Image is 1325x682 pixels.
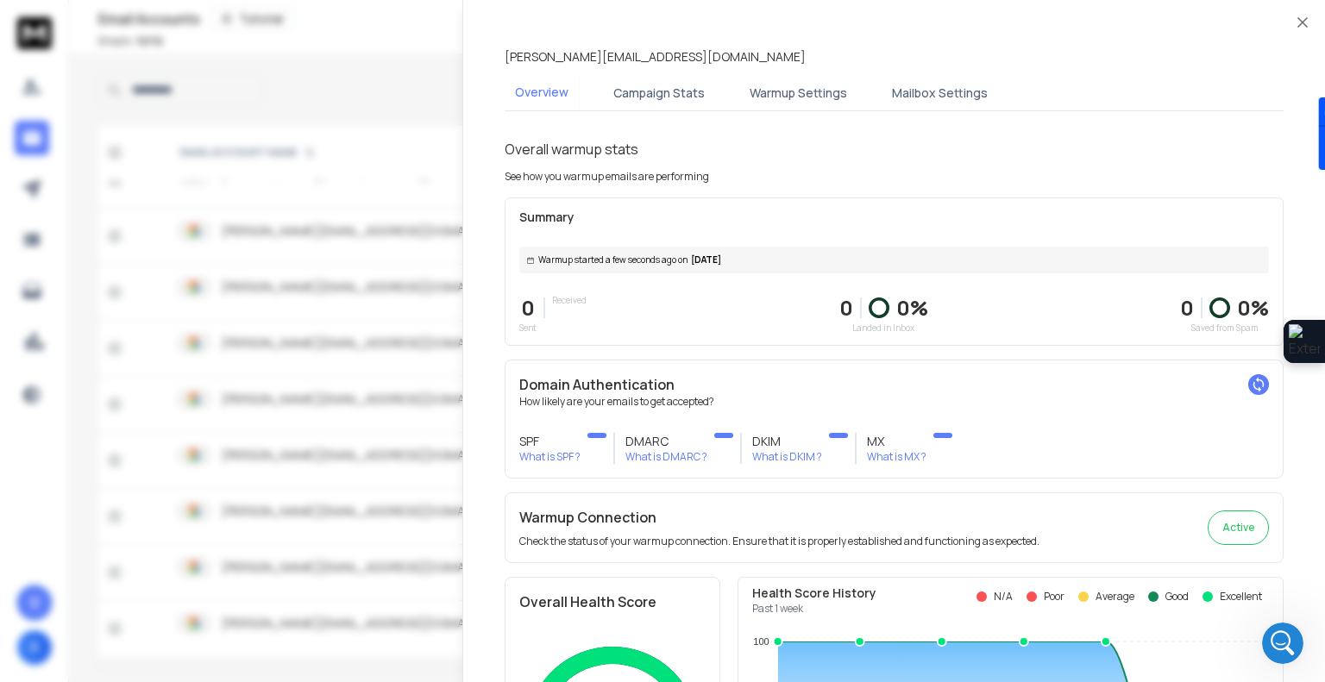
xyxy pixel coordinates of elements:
[519,322,537,335] p: Sent
[110,549,123,563] button: Start recording
[1262,623,1303,664] iframe: To enrich screen reader interactions, please activate Accessibility in Grammarly extension settings
[625,450,707,464] p: What is DMARC ?
[27,549,41,563] button: Upload attachment
[11,7,44,40] button: go back
[519,535,1039,548] p: Check the status of your warmup connection. Ensure that it is properly established and functionin...
[1096,590,1134,604] p: Average
[867,433,926,450] h3: MX
[519,507,1039,528] h2: Warmup Connection
[552,294,587,307] p: Received
[752,602,876,616] p: Past 1 week
[519,247,1269,273] div: [DATE]
[28,384,258,431] b: minimum of 5 emails per day and a maximum of 25
[28,510,269,561] div: By following this approach, your emails are more likely to land in the primary inbox consistently.
[270,7,303,40] button: Home
[28,291,260,322] b: minimum of 25 and maximum of 35 emails per day
[15,513,330,542] textarea: Message…
[84,22,118,39] p: Active
[1208,510,1269,545] button: Active
[505,139,638,160] h1: Overall warmup stats
[538,253,688,266] span: Warmup started a few seconds ago on
[839,322,928,335] p: Landed in Inbox
[1165,590,1189,604] p: Good
[752,450,822,464] p: What is DKIM ?
[49,9,77,37] img: Profile image for Lakshita
[519,374,1269,395] h2: Domain Authentication
[519,209,1269,226] p: Summary
[994,590,1013,604] p: N/A
[739,74,857,112] button: Warmup Settings
[752,585,876,602] p: Health Score History
[505,170,709,184] p: See how you warmup emails are performing
[839,294,853,322] p: 0
[1220,590,1262,604] p: Excellent
[882,74,998,112] button: Mailbox Settings
[28,240,269,358] div: The reason some of your emails may be landing in the spam folder is due to the current warm-up se...
[519,433,581,450] h3: SPF
[84,9,141,22] h1: Lakshita
[867,450,926,464] p: What is MX ?
[82,549,96,563] button: Gif picker
[519,395,1269,409] p: How likely are your emails to get accepted?
[603,74,715,112] button: Campaign Stats
[1237,294,1269,322] p: 0 %
[753,636,769,647] tspan: 100
[625,433,707,450] h3: DMARC
[519,294,537,322] p: 0
[296,542,323,570] button: Send a message…
[1180,322,1269,335] p: Saved from Spam
[1289,324,1320,359] img: Extension Icon
[896,294,928,322] p: 0 %
[519,591,706,612] h2: Overall Health Score
[303,7,334,38] div: Close
[505,73,579,113] button: Overview
[752,433,822,450] h3: DKIM
[1180,293,1194,322] strong: 0
[505,48,806,66] p: [PERSON_NAME][EMAIL_ADDRESS][DOMAIN_NAME]
[28,366,269,502] div: To ensure healthy deliverability, we recommend lowering it to a . This slower ramp-up allows your...
[54,549,68,563] button: Emoji picker
[519,450,581,464] p: What is SPF ?
[1044,590,1064,604] p: Poor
